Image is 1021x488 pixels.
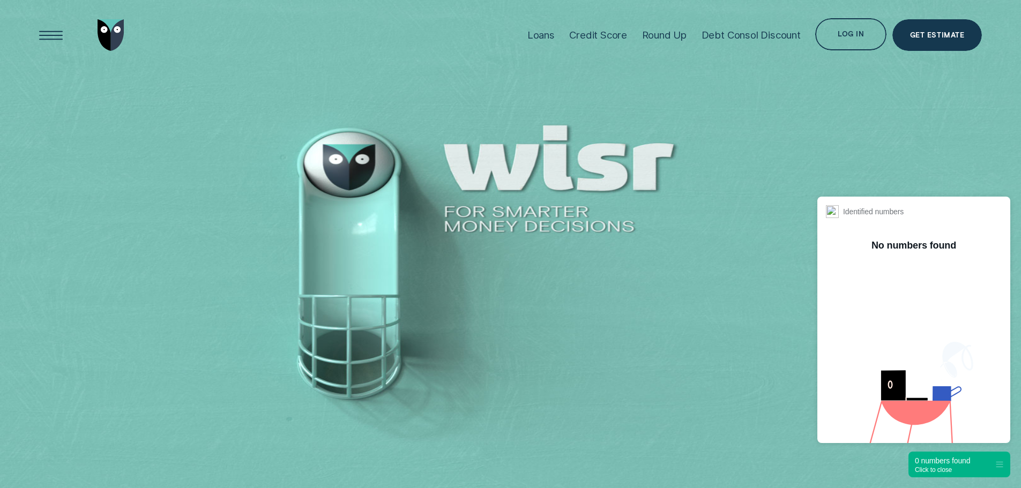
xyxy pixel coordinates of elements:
[569,29,627,41] div: Credit Score
[527,29,555,41] div: Loans
[702,29,801,41] div: Debt Consol Discount
[642,29,687,41] div: Round Up
[98,19,124,51] img: Wisr
[815,18,886,50] button: Log in
[892,19,982,51] a: Get Estimate
[35,19,67,51] button: Open Menu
